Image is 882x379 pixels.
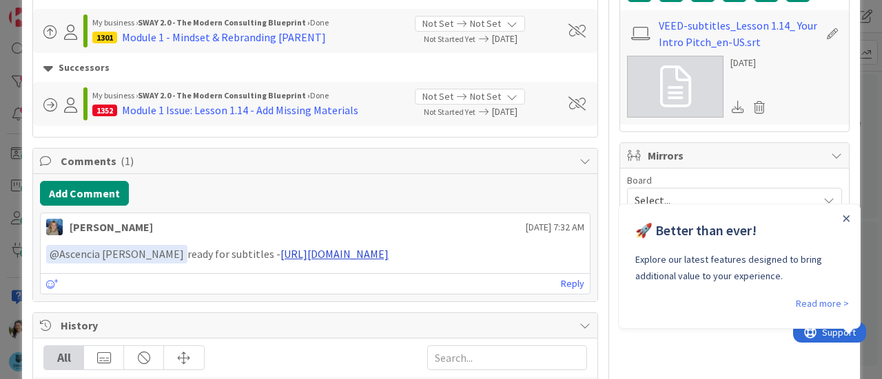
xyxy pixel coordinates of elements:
[122,102,358,118] div: Module 1 Issue: Lesson 1.14 - Add Missing Materials
[427,345,587,370] input: Search...
[50,247,59,261] span: @
[422,89,453,104] span: Not Set
[122,29,326,45] div: Module 1 - Mindset & Rebranding [PARENT]
[280,247,389,261] a: [URL][DOMAIN_NAME]
[92,32,117,43] div: 1301
[422,17,453,31] span: Not Set
[730,56,770,70] div: [DATE]
[61,153,573,169] span: Comments
[526,220,584,235] span: [DATE] 7:32 AM
[44,346,84,369] div: All
[648,147,824,164] span: Mirrors
[29,2,63,19] span: Support
[46,245,584,263] p: ready for subtitles -
[730,98,746,116] div: Download
[92,90,138,100] span: My business ›
[492,105,553,119] span: [DATE]
[121,154,134,168] span: ( 1 )
[627,175,652,185] span: Board
[635,191,811,210] span: Select...
[138,90,310,100] b: SWAY 2.0 - The Modern Consulting Blueprint ›
[492,32,553,46] span: [DATE]
[70,219,153,235] div: [PERSON_NAME]
[40,181,129,206] button: Add Comment
[310,90,329,100] span: Done
[424,107,475,117] span: Not Started Yet
[138,17,310,28] b: SWAY 2.0 - The Modern Consulting Blueprint ›
[424,34,475,44] span: Not Started Yet
[659,17,819,50] a: VEED-subtitles_Lesson 1.14_ Your Intro Pitch_en-US.srt
[50,247,184,261] span: Ascencia [PERSON_NAME]
[92,105,117,116] div: 1352
[618,204,865,334] iframe: UserGuiding Product Updates RC Tooltip
[61,317,573,334] span: History
[46,219,63,235] img: MA
[43,61,587,76] div: Successors
[470,17,501,31] span: Not Set
[561,275,584,292] a: Reply
[310,17,329,28] span: Done
[470,89,501,104] span: Not Set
